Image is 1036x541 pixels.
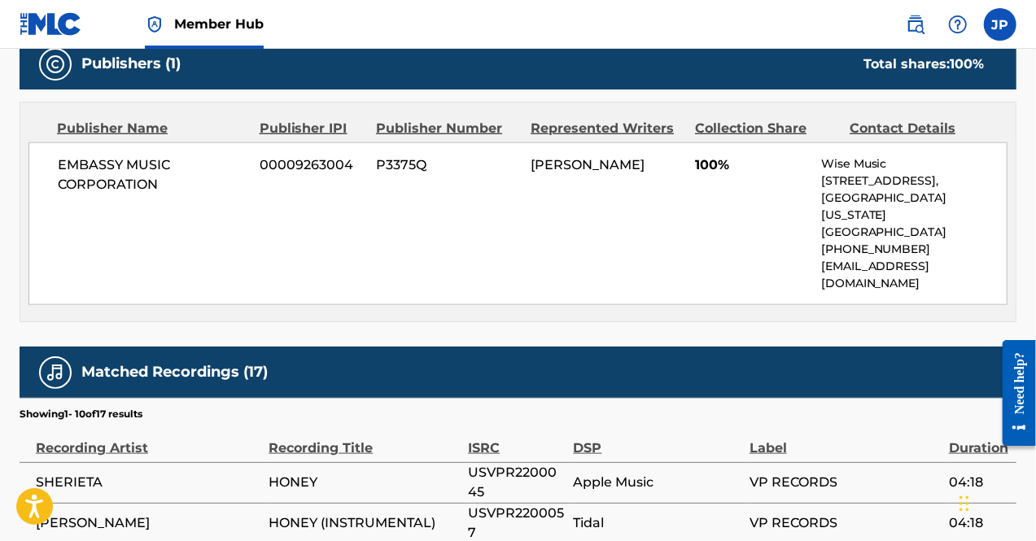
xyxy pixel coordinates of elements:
[57,119,247,138] div: Publisher Name
[36,421,260,458] div: Recording Artist
[955,463,1036,541] iframe: Chat Widget
[574,513,741,533] span: Tidal
[531,157,645,172] span: [PERSON_NAME]
[20,12,82,36] img: MLC Logo
[821,190,1007,224] p: [GEOGRAPHIC_DATA][US_STATE]
[260,155,364,175] span: 00009263004
[58,155,247,194] span: EMBASSY MUSIC CORPORATION
[174,15,264,33] span: Member Hub
[145,15,164,34] img: Top Rightsholder
[899,8,932,41] a: Public Search
[990,328,1036,459] iframe: Resource Center
[821,172,1007,190] p: [STREET_ADDRESS],
[468,463,565,502] span: USVPR2200045
[960,479,969,528] div: Drag
[269,473,460,492] span: HONEY
[81,363,268,382] h5: Matched Recordings (17)
[36,513,260,533] span: [PERSON_NAME]
[269,513,460,533] span: HONEY (INSTRUMENTAL)
[574,421,741,458] div: DSP
[46,363,65,382] img: Matched Recordings
[46,55,65,74] img: Publishers
[863,55,984,74] div: Total shares:
[906,15,925,34] img: search
[269,421,460,458] div: Recording Title
[950,56,984,72] span: 100 %
[984,8,1016,41] div: User Menu
[574,473,741,492] span: Apple Music
[821,258,1007,292] p: [EMAIL_ADDRESS][DOMAIN_NAME]
[948,15,968,34] img: help
[750,513,941,533] span: VP RECORDS
[850,119,992,138] div: Contact Details
[468,421,565,458] div: ISRC
[376,155,518,175] span: P3375Q
[821,241,1007,258] p: [PHONE_NUMBER]
[821,155,1007,172] p: Wise Music
[531,119,683,138] div: Represented Writers
[376,119,518,138] div: Publisher Number
[821,224,1007,241] p: [GEOGRAPHIC_DATA]
[750,421,941,458] div: Label
[695,119,837,138] div: Collection Share
[695,155,809,175] span: 100%
[942,8,974,41] div: Help
[750,473,941,492] span: VP RECORDS
[20,407,142,421] p: Showing 1 - 10 of 17 results
[949,513,1008,533] span: 04:18
[949,421,1008,458] div: Duration
[81,55,181,73] h5: Publishers (1)
[949,473,1008,492] span: 04:18
[260,119,364,138] div: Publisher IPI
[36,473,260,492] span: SHERIETA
